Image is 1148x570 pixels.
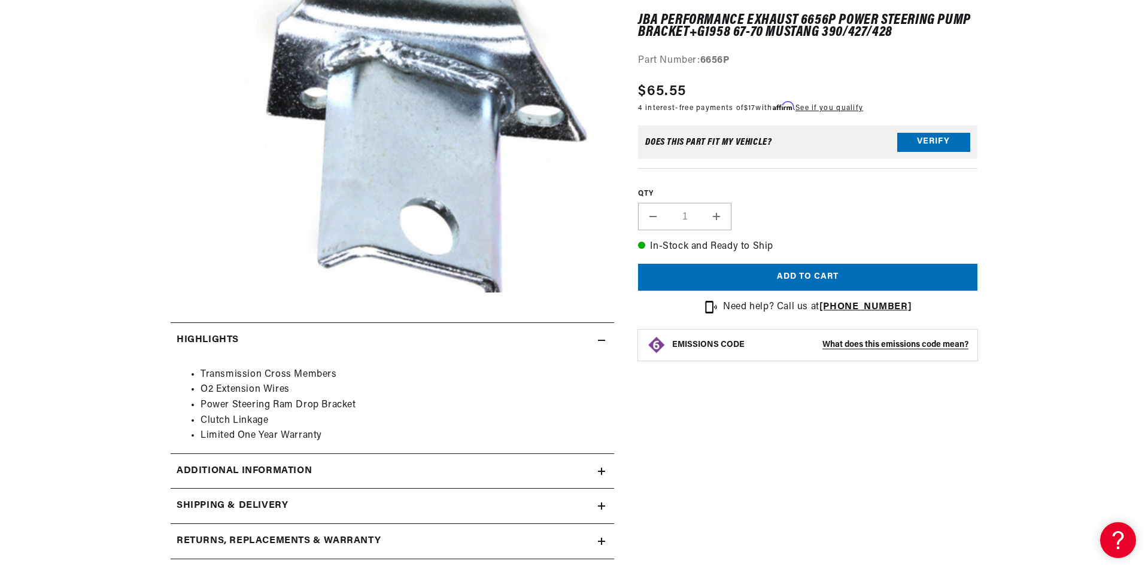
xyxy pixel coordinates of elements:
[638,81,686,102] span: $65.55
[647,336,666,355] img: Emissions code
[897,133,970,152] button: Verify
[177,498,288,514] h2: Shipping & Delivery
[201,398,608,413] li: Power Steering Ram Drop Bracket
[177,333,239,348] h2: Highlights
[638,264,977,291] button: Add to cart
[638,54,977,69] div: Part Number:
[819,302,912,312] a: [PHONE_NUMBER]
[638,189,977,199] label: QTY
[171,323,614,358] summary: Highlights
[795,105,863,112] a: See if you qualify - Learn more about Affirm Financing (opens in modal)
[773,102,794,111] span: Affirm
[201,428,608,444] li: Limited One Year Warranty
[638,14,977,39] h1: JBA Performance Exhaust 6656P Power Steering Pump Bracket+G1958 67-70 Mustang 390/427/428
[672,340,968,350] button: EMISSIONS CODEWhat does this emissions code mean?
[201,413,608,429] li: Clutch Linkage
[171,524,614,559] summary: Returns, Replacements & Warranty
[177,534,381,549] h2: Returns, Replacements & Warranty
[672,340,745,349] strong: EMISSIONS CODE
[201,382,608,398] li: O2 Extension Wires
[700,56,730,66] strong: 6656P
[638,239,977,255] p: In-Stock and Ready to Ship
[177,464,312,479] h2: Additional Information
[171,489,614,523] summary: Shipping & Delivery
[638,102,863,114] p: 4 interest-free payments of with .
[645,138,772,147] div: Does This part fit My vehicle?
[171,454,614,489] summary: Additional Information
[744,105,756,112] span: $17
[822,340,968,349] strong: What does this emissions code mean?
[201,367,608,383] li: Transmission Cross Members
[723,300,912,315] p: Need help? Call us at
